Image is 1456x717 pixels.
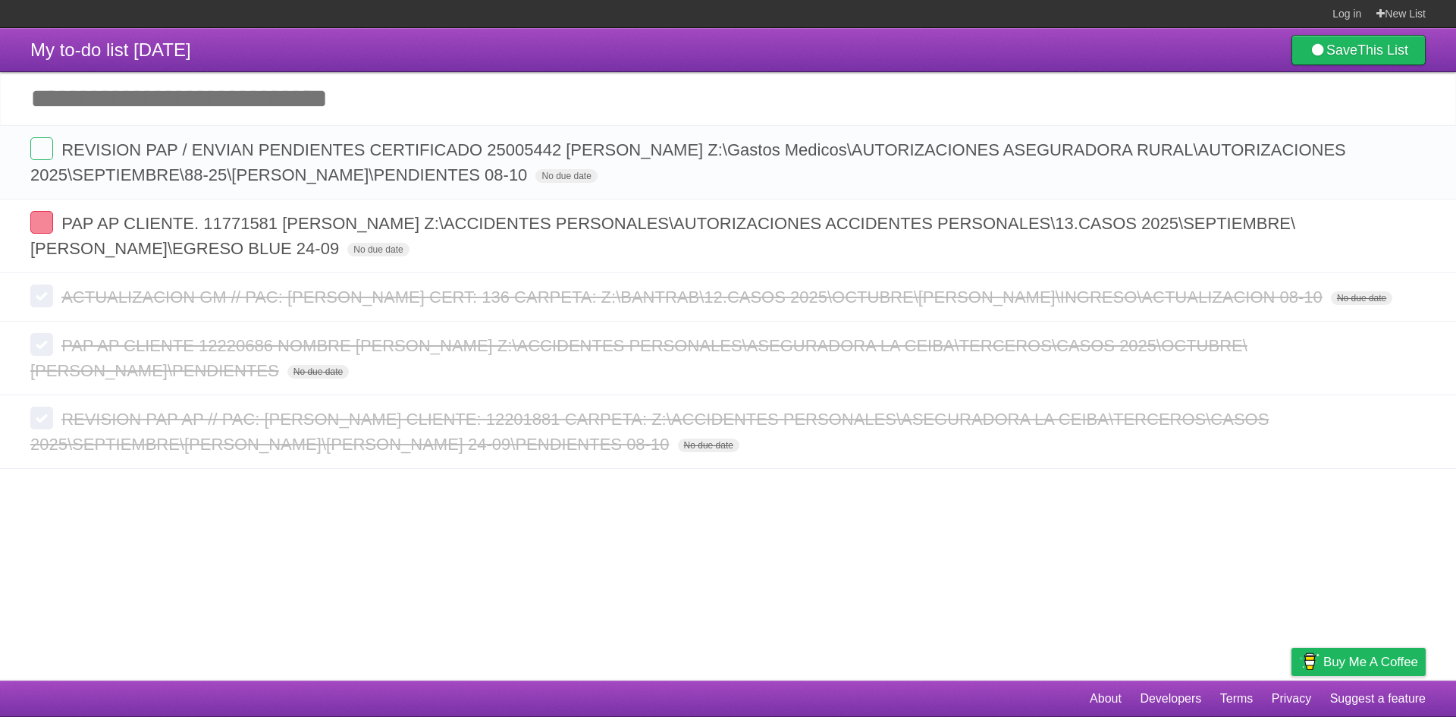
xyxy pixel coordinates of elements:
[1090,684,1122,713] a: About
[1291,35,1426,65] a: SaveThis List
[30,285,53,307] label: Done
[347,243,409,256] span: No due date
[1291,648,1426,676] a: Buy me a coffee
[30,336,1247,380] span: PAP AP CLIENTE 12220686 NOMBRE [PERSON_NAME] Z:\ACCIDENTES PERSONALES\ASEGURADORA LA CEIBA\TERCER...
[30,211,53,234] label: Done
[61,288,1326,307] span: ACTUALIZACION GM // PAC: [PERSON_NAME] CERT: 136 CARPETA: Z:\BANTRAB\12.CASOS 2025\OCTUBRE\[PERSO...
[30,39,191,60] span: My to-do list [DATE]
[1331,291,1392,305] span: No due date
[1140,684,1201,713] a: Developers
[678,439,739,452] span: No due date
[1357,42,1408,58] b: This List
[30,407,53,429] label: Done
[1299,649,1319,675] img: Buy me a coffee
[30,214,1295,258] span: PAP AP CLIENTE. 11771581 [PERSON_NAME] Z:\ACCIDENTES PERSONALES\AUTORIZACIONES ACCIDENTES PERSONA...
[287,365,349,379] span: No due date
[1272,684,1311,713] a: Privacy
[30,137,53,160] label: Done
[1323,649,1418,675] span: Buy me a coffee
[535,169,597,183] span: No due date
[1220,684,1254,713] a: Terms
[30,140,1346,184] span: REVISION PAP / ENVIAN PENDIENTES CERTIFICADO 25005442 [PERSON_NAME] Z:\Gastos Medicos\AUTORIZACIO...
[30,410,1269,454] span: REVISION PAP AP // PAC: [PERSON_NAME] CLIENTE: 12201881 CARPETA: Z:\ACCIDENTES PERSONALES\ASEGURA...
[30,333,53,356] label: Done
[1330,684,1426,713] a: Suggest a feature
